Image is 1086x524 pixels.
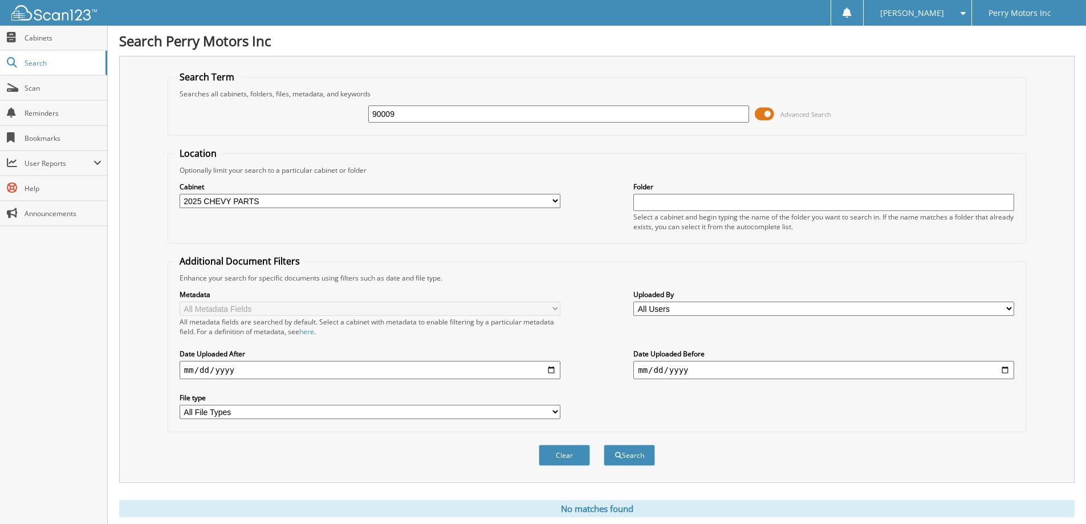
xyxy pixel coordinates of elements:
[633,349,1014,359] label: Date Uploaded Before
[880,10,944,17] span: [PERSON_NAME]
[174,165,1020,175] div: Optionally limit your search to a particular cabinet or folder
[539,445,590,466] button: Clear
[633,212,1014,231] div: Select a cabinet and begin typing the name of the folder you want to search in. If the name match...
[633,182,1014,192] label: Folder
[174,71,240,83] legend: Search Term
[119,31,1075,50] h1: Search Perry Motors Inc
[180,393,560,403] label: File type
[25,133,101,143] span: Bookmarks
[180,349,560,359] label: Date Uploaded After
[174,89,1020,99] div: Searches all cabinets, folders, files, metadata, and keywords
[299,327,314,336] a: here
[25,33,101,43] span: Cabinets
[633,290,1014,299] label: Uploaded By
[180,361,560,379] input: start
[119,500,1075,517] div: No matches found
[25,159,93,168] span: User Reports
[633,361,1014,379] input: end
[25,209,101,218] span: Announcements
[174,273,1020,283] div: Enhance your search for specific documents using filters such as date and file type.
[989,10,1051,17] span: Perry Motors Inc
[604,445,655,466] button: Search
[25,83,101,93] span: Scan
[174,147,222,160] legend: Location
[174,255,306,267] legend: Additional Document Filters
[11,5,97,21] img: scan123-logo-white.svg
[25,108,101,118] span: Reminders
[180,182,560,192] label: Cabinet
[780,110,831,119] span: Advanced Search
[25,184,101,193] span: Help
[25,58,100,68] span: Search
[180,290,560,299] label: Metadata
[180,317,560,336] div: All metadata fields are searched by default. Select a cabinet with metadata to enable filtering b...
